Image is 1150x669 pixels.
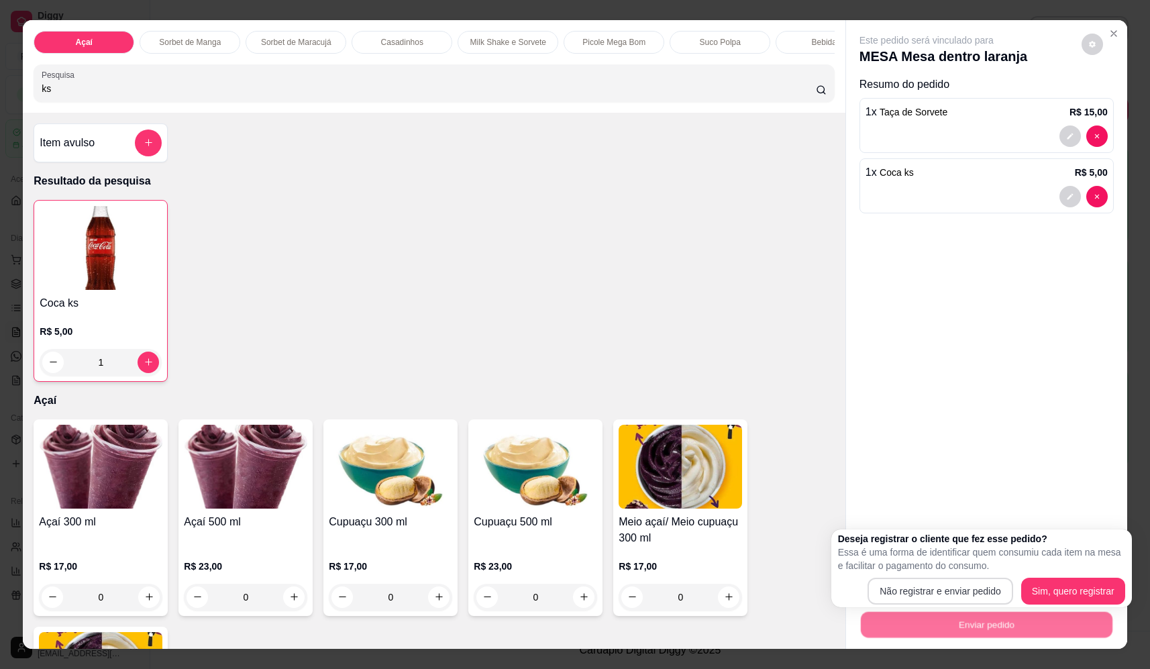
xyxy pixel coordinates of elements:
button: decrease-product-quantity [1059,125,1081,147]
p: Milk Shake e Sorvete [470,37,546,48]
button: decrease-product-quantity [42,352,64,373]
h4: Açaí 500 ml [184,514,307,530]
h4: Meio açaí/ Meio cupuaçu 300 ml [619,514,742,546]
label: Pesquisa [42,69,79,81]
p: Açaí [34,393,834,409]
input: Pesquisa [42,82,816,95]
h4: Item avulso [40,135,95,151]
button: Close [1103,23,1125,44]
p: Bebidas [812,37,841,48]
p: R$ 15,00 [1069,105,1108,119]
img: product-image [329,425,452,509]
h4: Cupuaçu 300 ml [329,514,452,530]
p: Este pedido será vinculado para [859,34,1027,47]
button: decrease-product-quantity [1059,186,1081,207]
button: Sim, quero registrar [1021,578,1125,605]
p: 1 x [866,104,948,120]
button: add-separate-item [135,130,162,156]
p: Picole Mega Bom [582,37,645,48]
button: decrease-product-quantity [1082,34,1103,55]
p: MESA Mesa dentro laranja [859,47,1027,66]
img: product-image [474,425,597,509]
img: product-image [40,206,162,290]
p: Sorbet de Manga [159,37,221,48]
p: Essa é uma forma de identificar quem consumiu cada item na mesa e facilitar o pagamento do consumo. [838,546,1125,572]
h2: Deseja registrar o cliente que fez esse pedido? [838,532,1125,546]
p: R$ 17,00 [619,560,742,573]
h4: Açaí 300 ml [39,514,162,530]
p: R$ 5,00 [1075,166,1108,179]
img: product-image [39,425,162,509]
span: Coca ks [880,167,914,178]
p: Açaí [76,37,93,48]
p: R$ 5,00 [40,325,162,338]
p: 1 x [866,164,914,181]
button: Enviar pedido [861,612,1112,638]
button: decrease-product-quantity [1086,125,1108,147]
p: Resumo do pedido [859,76,1114,93]
p: Suco Polpa [700,37,741,48]
h4: Coca ks [40,295,162,311]
p: Sorbet de Maracujá [261,37,331,48]
button: increase-product-quantity [138,352,159,373]
p: R$ 23,00 [184,560,307,573]
button: decrease-product-quantity [1086,186,1108,207]
p: R$ 17,00 [39,560,162,573]
img: product-image [619,425,742,509]
button: Não registrar e enviar pedido [868,578,1013,605]
p: Resultado da pesquisa [34,173,834,189]
p: Casadinhos [381,37,423,48]
p: R$ 23,00 [474,560,597,573]
h4: Cupuaçu 500 ml [474,514,597,530]
img: product-image [184,425,307,509]
span: Taça de Sorvete [880,107,947,117]
p: R$ 17,00 [329,560,452,573]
